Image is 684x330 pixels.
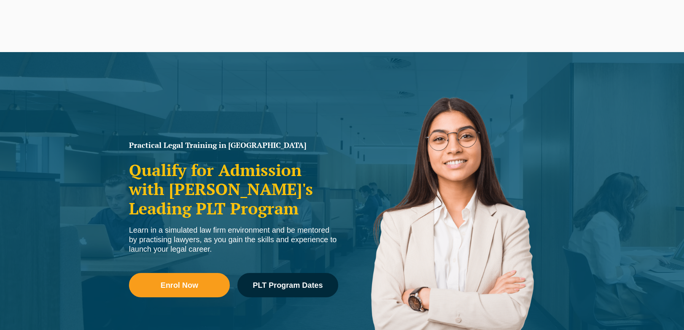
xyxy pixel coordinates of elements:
[253,281,323,289] span: PLT Program Dates
[161,281,198,289] span: Enrol Now
[129,141,338,149] h1: Practical Legal Training in [GEOGRAPHIC_DATA]
[237,273,338,297] a: PLT Program Dates
[129,273,230,297] a: Enrol Now
[129,225,338,254] div: Learn in a simulated law firm environment and be mentored by practising lawyers, as you gain the ...
[129,160,338,218] h2: Qualify for Admission with [PERSON_NAME]'s Leading PLT Program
